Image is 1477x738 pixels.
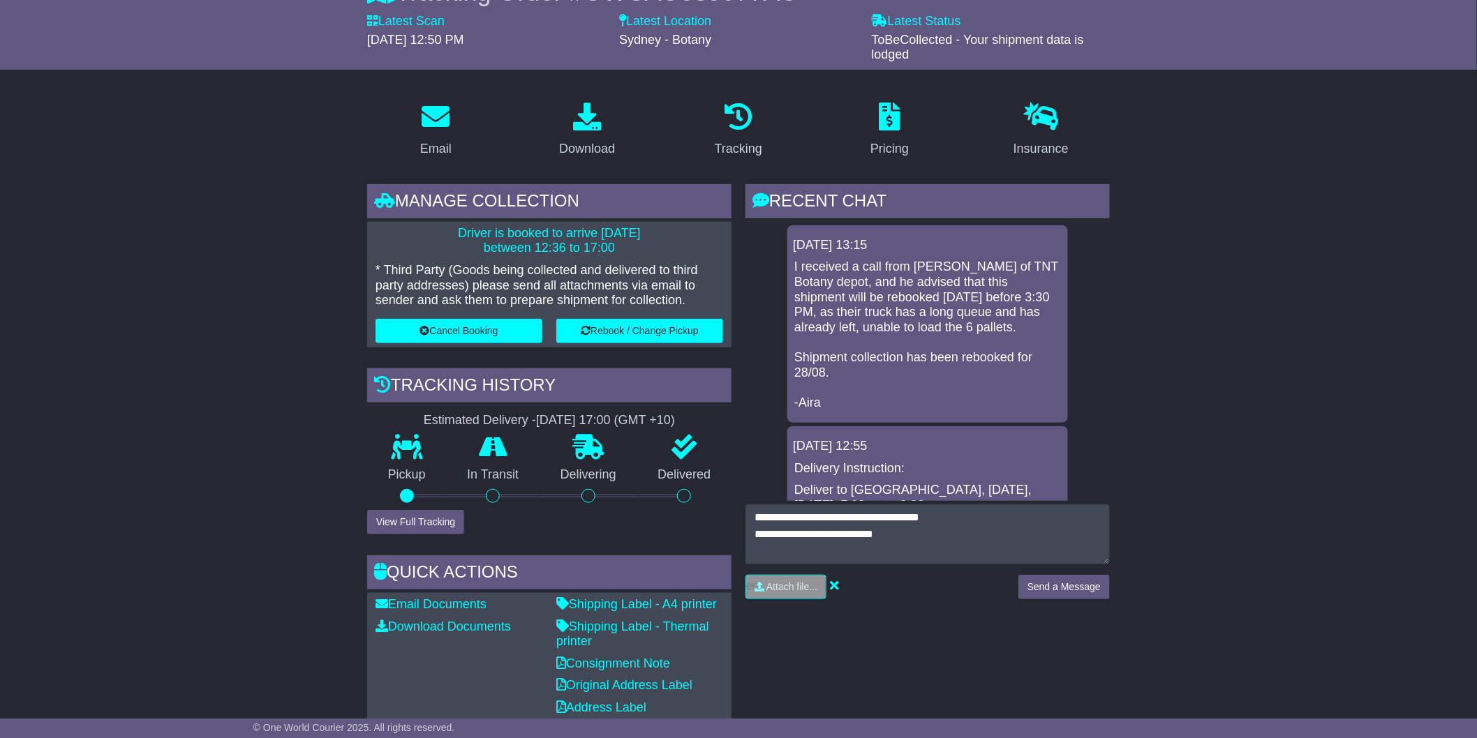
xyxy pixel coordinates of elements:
div: Email [420,140,452,158]
p: In Transit [447,467,540,483]
button: Cancel Booking [376,319,542,343]
div: RECENT CHAT [745,184,1110,222]
a: Email Documents [376,597,487,611]
div: [DATE] 13:15 [793,238,1062,253]
button: Send a Message [1018,575,1110,599]
div: Manage collection [367,184,732,222]
div: Tracking [715,140,762,158]
div: Pricing [870,140,909,158]
a: Insurance [1004,98,1078,163]
label: Latest Scan [367,14,445,29]
p: I received a call from [PERSON_NAME] of TNT Botany depot, and he advised that this shipment will ... [794,259,1061,410]
a: Shipping Label - A4 printer [556,597,717,611]
span: Sydney - Botany [619,33,711,47]
div: [DATE] 12:55 [793,439,1062,454]
p: Delivery Instruction: [794,461,1061,476]
a: Pricing [861,98,918,163]
p: Driver is booked to arrive [DATE] between 12:36 to 17:00 [376,226,723,256]
span: [DATE] 12:50 PM [367,33,464,47]
a: Tracking [706,98,771,163]
div: [DATE] 17:00 (GMT +10) [536,413,675,428]
div: Tracking history [367,368,732,406]
div: Estimated Delivery - [367,413,732,428]
button: Rebook / Change Pickup [556,319,723,343]
div: Download [559,140,615,158]
div: Quick Actions [367,555,732,593]
p: Delivered [637,467,732,483]
a: Download [550,98,624,163]
a: Address Label [556,700,646,714]
a: Download Documents [376,619,511,633]
span: © One World Courier 2025. All rights reserved. [253,722,455,733]
a: Consignment Note [556,656,670,670]
p: Delivering [540,467,637,483]
span: ToBeCollected - Your shipment data is lodged [872,33,1084,62]
button: View Full Tracking [367,510,464,534]
a: Email [411,98,461,163]
p: Pickup [367,467,447,483]
a: Shipping Label - Thermal printer [556,619,709,649]
label: Latest Location [619,14,711,29]
p: * Third Party (Goods being collected and delivered to third party addresses) please send all atta... [376,263,723,308]
label: Latest Status [872,14,961,29]
a: Original Address Label [556,678,692,692]
div: Insurance [1014,140,1069,158]
p: Deliver to [GEOGRAPHIC_DATA], [DATE], [DATE], 7.30am to 2.30pm [794,483,1061,513]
